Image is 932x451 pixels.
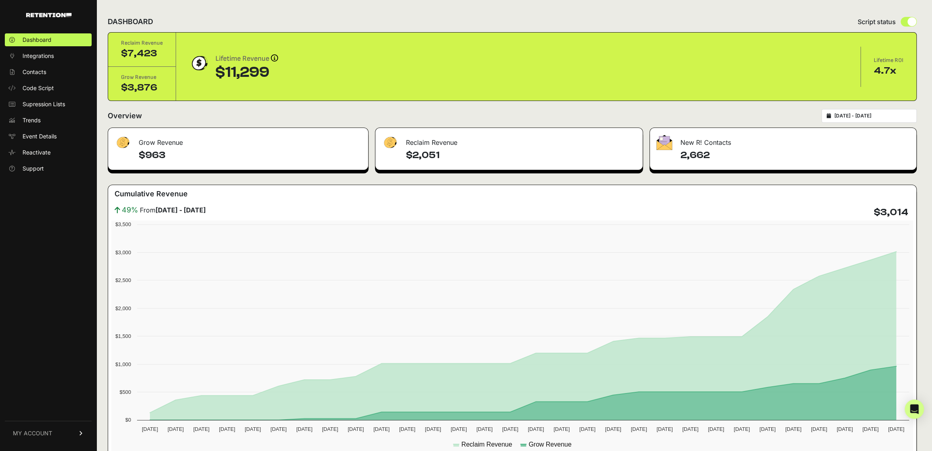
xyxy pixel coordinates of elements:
[193,426,209,432] text: [DATE]
[122,204,138,216] span: 49%
[23,148,51,157] span: Reactivate
[156,206,206,214] strong: [DATE] - [DATE]
[115,249,131,255] text: $3,000
[115,333,131,339] text: $1,500
[142,426,158,432] text: [DATE]
[120,389,131,395] text: $500
[631,426,647,432] text: [DATE]
[680,149,910,162] h4: 2,662
[502,426,518,432] text: [DATE]
[168,426,184,432] text: [DATE]
[26,13,72,17] img: Retention.com
[373,426,389,432] text: [DATE]
[5,98,92,111] a: Supression Lists
[121,39,163,47] div: Reclaim Revenue
[888,426,904,432] text: [DATE]
[296,426,312,432] text: [DATE]
[23,100,65,108] span: Supression Lists
[605,426,621,432] text: [DATE]
[140,205,206,215] span: From
[115,135,131,150] img: fa-dollar-13500eef13a19c4ab2b9ed9ad552e47b0d9fc28b02b83b90ba0e00f96d6372e9.png
[322,426,338,432] text: [DATE]
[108,16,153,27] h2: DASHBOARD
[5,82,92,95] a: Code Script
[23,36,51,44] span: Dashboard
[13,429,52,437] span: MY ACCOUNT
[708,426,724,432] text: [DATE]
[115,361,131,367] text: $1,000
[5,162,92,175] a: Support
[476,426,492,432] text: [DATE]
[215,53,278,64] div: Lifetime Revenue
[425,426,441,432] text: [DATE]
[874,56,903,64] div: Lifetime ROI
[528,426,544,432] text: [DATE]
[139,149,362,162] h4: $963
[125,417,131,423] text: $0
[406,149,636,162] h4: $2,051
[528,441,571,448] text: Grow Revenue
[115,188,188,200] h3: Cumulative Revenue
[115,221,131,227] text: $3,500
[905,400,924,419] div: Open Intercom Messenger
[811,426,827,432] text: [DATE]
[837,426,853,432] text: [DATE]
[189,53,209,73] img: dollar-coin-05c43ed7efb7bc0c12610022525b4bbbb207c7efeef5aecc26f025e68dcafac9.png
[245,426,261,432] text: [DATE]
[874,206,908,219] h4: $3,014
[108,110,142,122] h2: Overview
[874,64,903,77] div: 4.7x
[5,421,92,445] a: MY ACCOUNT
[862,426,879,432] text: [DATE]
[461,441,512,448] text: Reclaim Revenue
[657,426,673,432] text: [DATE]
[270,426,287,432] text: [DATE]
[5,146,92,159] a: Reactivate
[785,426,801,432] text: [DATE]
[348,426,364,432] text: [DATE]
[682,426,698,432] text: [DATE]
[121,73,163,81] div: Grow Revenue
[23,116,41,124] span: Trends
[858,17,896,27] span: Script status
[115,277,131,283] text: $2,500
[5,49,92,62] a: Integrations
[115,305,131,311] text: $2,000
[375,128,643,152] div: Reclaim Revenue
[5,33,92,46] a: Dashboard
[5,114,92,127] a: Trends
[656,135,672,150] img: fa-envelope-19ae18322b30453b285274b1b8af3d052b27d846a4fbe8435d1a52b978f639a2.png
[579,426,595,432] text: [DATE]
[734,426,750,432] text: [DATE]
[108,128,368,152] div: Grow Revenue
[121,47,163,60] div: $7,423
[121,81,163,94] div: $3,876
[5,66,92,78] a: Contacts
[219,426,235,432] text: [DATE]
[5,130,92,143] a: Event Details
[553,426,569,432] text: [DATE]
[382,135,398,150] img: fa-dollar-13500eef13a19c4ab2b9ed9ad552e47b0d9fc28b02b83b90ba0e00f96d6372e9.png
[23,68,46,76] span: Contacts
[451,426,467,432] text: [DATE]
[23,52,54,60] span: Integrations
[23,84,54,92] span: Code Script
[23,132,57,140] span: Event Details
[760,426,776,432] text: [DATE]
[650,128,916,152] div: New R! Contacts
[215,64,278,80] div: $11,299
[23,165,44,173] span: Support
[399,426,415,432] text: [DATE]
